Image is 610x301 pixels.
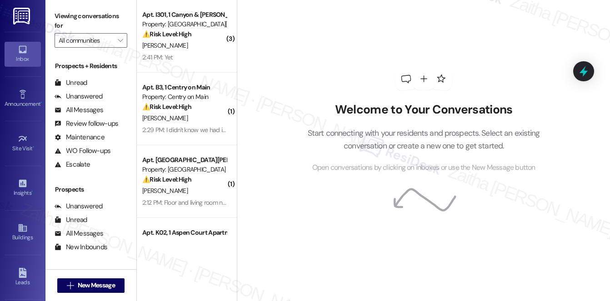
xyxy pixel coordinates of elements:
[31,188,33,195] span: •
[55,78,87,88] div: Unread
[142,155,226,165] div: Apt. [GEOGRAPHIC_DATA][PERSON_NAME]
[142,187,188,195] span: [PERSON_NAME]
[142,53,173,61] div: 2:41 PM: Yet
[40,99,42,106] span: •
[5,131,41,156] a: Site Visit •
[55,202,103,211] div: Unanswered
[142,83,226,92] div: Apt. B3, 1 Centry on Main
[142,198,381,207] div: 2:12 PM: Floor and living room need to be repaired balancer in the hall needs to be repaired
[294,103,554,117] h2: Welcome to Your Conversations
[142,30,191,38] strong: ⚠️ Risk Level: High
[142,228,226,237] div: Apt. K02, 1 Aspen Court Apartments
[142,10,226,20] div: Apt. I301, 1 Canyon & [PERSON_NAME][GEOGRAPHIC_DATA]
[142,165,226,174] div: Property: [GEOGRAPHIC_DATA]
[55,229,103,238] div: All Messages
[142,20,226,29] div: Property: [GEOGRAPHIC_DATA][PERSON_NAME]
[142,126,241,134] div: 2:29 PM: I didn't know we had internet
[67,282,74,289] i: 
[142,103,191,111] strong: ⚠️ Risk Level: High
[5,265,41,290] a: Leads
[33,144,34,150] span: •
[55,9,127,33] label: Viewing conversations for
[5,176,41,200] a: Insights •
[5,220,41,245] a: Buildings
[5,42,41,66] a: Inbox
[45,185,136,194] div: Prospects
[142,114,188,122] span: [PERSON_NAME]
[45,268,136,277] div: Residents
[45,61,136,71] div: Prospects + Residents
[78,281,115,290] span: New Message
[13,8,32,25] img: ResiDesk Logo
[59,33,113,48] input: All communities
[55,242,107,252] div: New Inbounds
[118,37,123,44] i: 
[312,162,535,173] span: Open conversations by clicking on inboxes or use the New Message button
[55,119,118,128] div: Review follow-ups
[55,133,105,142] div: Maintenance
[55,146,110,156] div: WO Follow-ups
[55,160,90,169] div: Escalate
[57,278,125,293] button: New Message
[55,105,103,115] div: All Messages
[55,92,103,101] div: Unanswered
[55,215,87,225] div: Unread
[142,175,191,183] strong: ⚠️ Risk Level: High
[142,41,188,49] span: [PERSON_NAME]
[142,92,226,102] div: Property: Centry on Main
[294,127,554,153] p: Start connecting with your residents and prospects. Select an existing conversation or create a n...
